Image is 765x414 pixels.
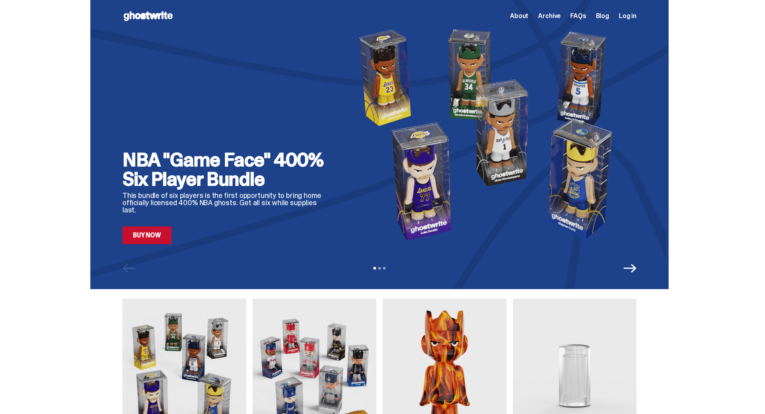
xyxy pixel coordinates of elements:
[624,262,636,275] button: Next
[122,192,331,214] p: This bundle of six players is the first opportunity to bring home officially licensed 400% NBA gh...
[538,13,561,19] a: Archive
[383,267,386,269] button: View slide 3
[373,267,376,269] button: View slide 1
[344,25,636,244] img: NBA "Game Face" 400% Six Player Bundle
[596,13,609,19] a: Blog
[122,226,171,244] a: Buy Now
[619,13,636,19] a: Log in
[510,13,528,19] a: About
[570,13,586,19] a: FAQs
[122,150,331,189] h2: NBA "Game Face" 400% Six Player Bundle
[378,267,381,269] button: View slide 2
